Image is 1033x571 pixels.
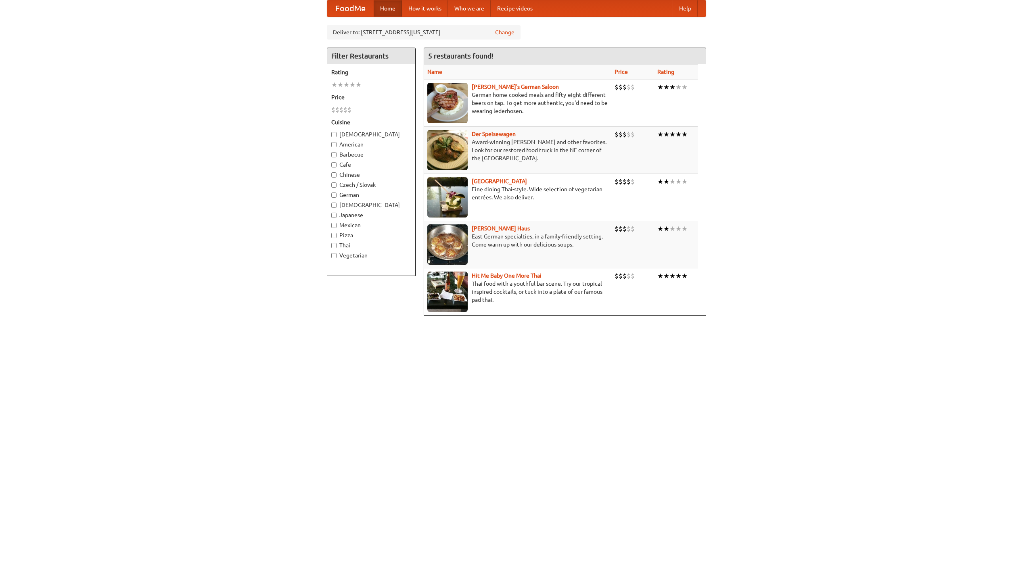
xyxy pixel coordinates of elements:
li: ★ [663,224,669,233]
label: German [331,191,411,199]
li: ★ [669,130,675,139]
li: $ [615,83,619,92]
li: $ [627,272,631,280]
li: $ [347,105,351,114]
li: ★ [682,272,688,280]
img: satay.jpg [427,177,468,218]
div: Deliver to: [STREET_ADDRESS][US_STATE] [327,25,521,40]
a: Home [374,0,402,17]
li: $ [623,224,627,233]
h4: Filter Restaurants [327,48,415,64]
li: $ [627,83,631,92]
input: [DEMOGRAPHIC_DATA] [331,132,337,137]
label: [DEMOGRAPHIC_DATA] [331,201,411,209]
li: ★ [675,83,682,92]
label: Czech / Slovak [331,181,411,189]
li: $ [619,83,623,92]
li: $ [615,130,619,139]
a: Help [673,0,698,17]
li: $ [335,105,339,114]
li: ★ [669,83,675,92]
li: $ [331,105,335,114]
a: Der Speisewagen [472,131,516,137]
a: FoodMe [327,0,374,17]
li: ★ [337,80,343,89]
label: American [331,140,411,149]
input: Cafe [331,162,337,167]
li: $ [619,272,623,280]
li: ★ [675,272,682,280]
input: Barbecue [331,152,337,157]
li: ★ [682,224,688,233]
a: Hit Me Baby One More Thai [472,272,542,279]
li: ★ [657,224,663,233]
li: $ [631,130,635,139]
li: ★ [669,224,675,233]
a: Change [495,28,514,36]
input: Mexican [331,223,337,228]
li: ★ [331,80,337,89]
li: ★ [663,177,669,186]
li: ★ [669,272,675,280]
li: ★ [682,83,688,92]
li: $ [623,177,627,186]
p: East German specialties, in a family-friendly setting. Come warm up with our delicious soups. [427,232,608,249]
a: [PERSON_NAME]'s German Saloon [472,84,559,90]
img: speisewagen.jpg [427,130,468,170]
li: ★ [675,130,682,139]
li: $ [615,177,619,186]
label: Barbecue [331,151,411,159]
li: $ [631,177,635,186]
li: ★ [675,224,682,233]
li: $ [627,130,631,139]
li: ★ [349,80,355,89]
li: $ [631,83,635,92]
li: ★ [675,177,682,186]
li: ★ [657,272,663,280]
li: $ [623,272,627,280]
li: $ [631,272,635,280]
li: $ [619,224,623,233]
li: $ [619,130,623,139]
label: Mexican [331,221,411,229]
h5: Price [331,93,411,101]
p: Award-winning [PERSON_NAME] and other favorites. Look for our restored food truck in the NE corne... [427,138,608,162]
h5: Cuisine [331,118,411,126]
a: Price [615,69,628,75]
label: Cafe [331,161,411,169]
input: [DEMOGRAPHIC_DATA] [331,203,337,208]
li: $ [623,130,627,139]
li: ★ [657,130,663,139]
input: Czech / Slovak [331,182,337,188]
a: Rating [657,69,674,75]
p: Thai food with a youthful bar scene. Try our tropical inspired cocktails, or tuck into a plate of... [427,280,608,304]
a: Recipe videos [491,0,539,17]
li: $ [631,224,635,233]
li: $ [339,105,343,114]
li: ★ [355,80,362,89]
a: [GEOGRAPHIC_DATA] [472,178,527,184]
li: ★ [682,177,688,186]
li: ★ [682,130,688,139]
li: ★ [669,177,675,186]
label: Japanese [331,211,411,219]
a: How it works [402,0,448,17]
li: ★ [663,83,669,92]
li: ★ [663,272,669,280]
input: Chinese [331,172,337,178]
label: Pizza [331,231,411,239]
label: Chinese [331,171,411,179]
h5: Rating [331,68,411,76]
input: American [331,142,337,147]
li: $ [615,272,619,280]
li: ★ [663,130,669,139]
li: $ [623,83,627,92]
p: German home-cooked meals and fifty-eight different beers on tap. To get more authentic, you'd nee... [427,91,608,115]
li: $ [615,224,619,233]
input: Thai [331,243,337,248]
b: [PERSON_NAME] Haus [472,225,530,232]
